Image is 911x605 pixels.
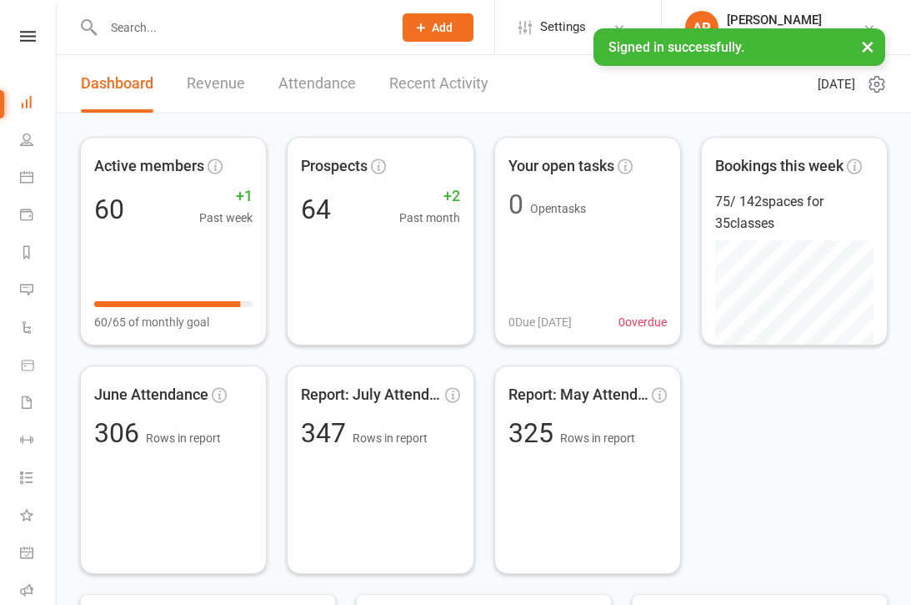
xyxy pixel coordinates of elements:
span: 306 [94,417,146,449]
a: Recent Activity [389,55,488,113]
span: 0 overdue [618,313,667,331]
span: Rows in report [146,431,221,445]
span: [DATE] [818,74,855,94]
span: +2 [399,184,460,209]
a: Calendar [20,160,58,198]
span: Add [432,21,453,34]
span: 60/65 of monthly goal [94,313,209,331]
div: 0 [508,191,523,218]
a: People [20,123,58,160]
span: Open tasks [530,202,586,215]
div: [PERSON_NAME] [727,13,822,28]
span: June Attendance [94,383,208,407]
button: Add [403,13,473,42]
a: General attendance kiosk mode [20,536,58,573]
input: Search... [98,16,381,39]
span: Rows in report [353,431,428,445]
span: Past week [199,209,253,227]
span: Signed in successfully. [608,39,744,55]
span: Settings [540,8,586,46]
div: AR [685,11,718,44]
a: Dashboard [81,55,153,113]
span: Prospects [301,154,368,179]
button: × [853,28,883,64]
a: Dashboard [20,85,58,123]
span: +1 [199,184,253,209]
span: Your open tasks [508,154,614,179]
span: Past month [399,209,460,227]
span: Rows in report [560,431,635,445]
a: Reports [20,235,58,273]
div: The Weight Rm [727,28,822,43]
a: Revenue [187,55,245,113]
span: Report: July Attendance [301,383,441,407]
a: Attendance [278,55,356,113]
span: Bookings this week [715,154,843,179]
div: 75 / 142 spaces for 35 classes [715,191,873,234]
a: Product Sales [20,348,58,386]
div: 60 [94,196,124,223]
a: What's New [20,498,58,536]
span: Report: May Attendance [508,383,648,407]
div: 64 [301,196,331,223]
span: 325 [508,417,560,449]
a: Payments [20,198,58,235]
span: 0 Due [DATE] [508,313,572,331]
span: Active members [94,154,204,179]
span: 347 [301,417,353,449]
